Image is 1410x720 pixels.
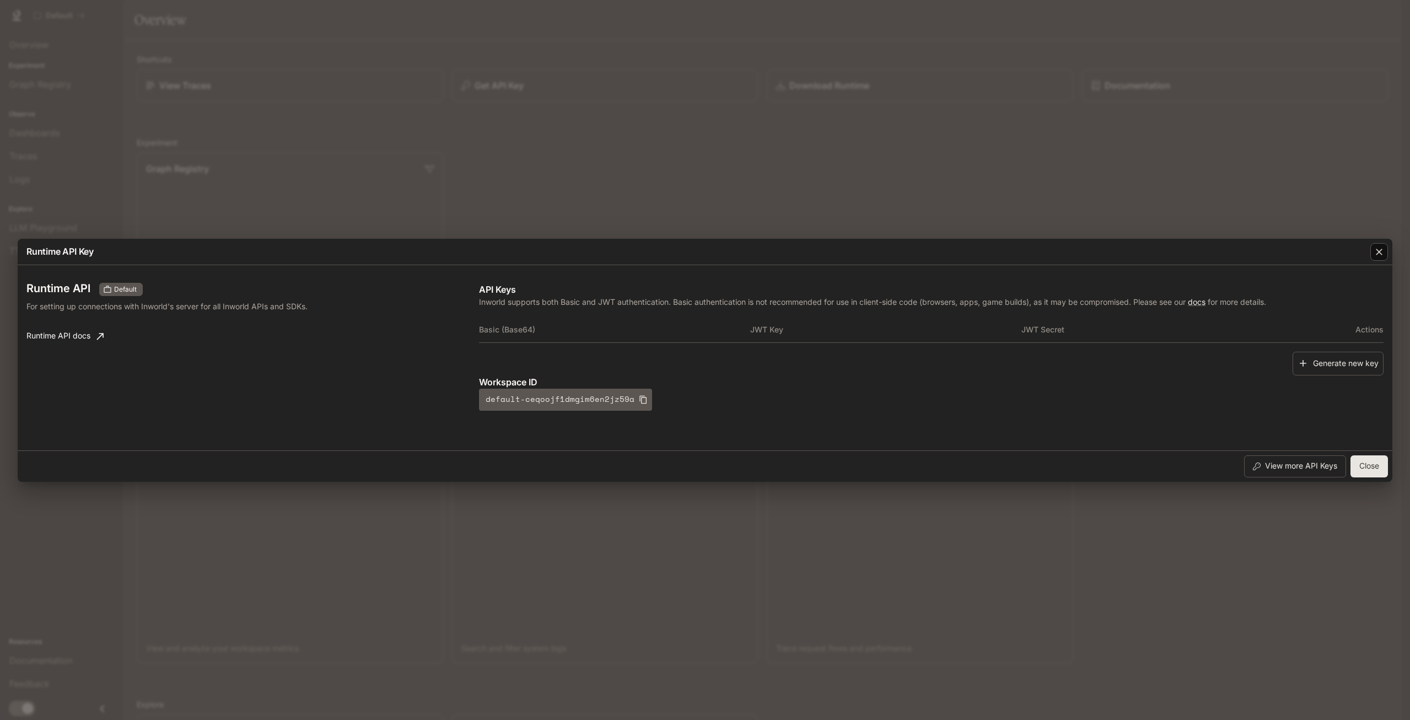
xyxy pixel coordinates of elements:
[1188,297,1206,307] a: docs
[479,375,1384,389] p: Workspace ID
[750,316,1021,343] th: JWT Key
[479,296,1384,308] p: Inworld supports both Basic and JWT authentication. Basic authentication is not recommended for u...
[26,283,90,294] h3: Runtime API
[26,245,94,258] p: Runtime API Key
[479,389,652,411] button: default-ceqoojf1dmgim6en2jz59a
[479,316,750,343] th: Basic (Base64)
[1021,316,1293,343] th: JWT Secret
[1293,316,1384,343] th: Actions
[1293,352,1384,375] button: Generate new key
[1350,455,1388,477] button: Close
[1244,455,1346,477] button: View more API Keys
[479,283,1384,296] p: API Keys
[110,284,141,294] span: Default
[22,325,108,347] a: Runtime API docs
[99,283,143,296] div: These keys will apply to your current workspace only
[26,300,359,312] p: For setting up connections with Inworld's server for all Inworld APIs and SDKs.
